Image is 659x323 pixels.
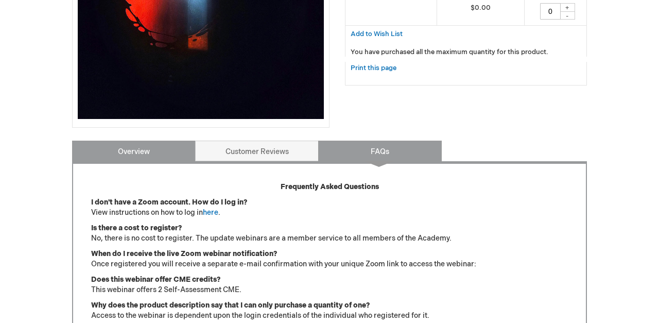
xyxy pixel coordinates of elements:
[560,11,575,20] div: -
[91,249,568,269] p: Once registered you will receive a separate e-mail confirmation with your unique Zoom link to acc...
[91,224,182,232] strong: Is there a cost to register?
[195,141,319,161] a: Customer Reviews
[203,208,218,217] a: here
[91,301,370,310] strong: Why does the product description say that I can only purchase a quantity of one?
[351,47,581,57] p: You have purchased all the maximum quantity for this product.
[91,197,568,218] p: View instructions on how to log in .
[91,249,277,258] strong: When do I receive the live Zoom webinar notification?
[281,182,379,191] strong: Frequently Asked Questions
[91,300,568,321] p: Access to the webinar is dependent upon the login credentials of the individual who registered fo...
[318,141,442,161] a: FAQs
[560,3,575,12] div: +
[351,30,403,38] span: Add to Wish List
[91,275,220,284] strong: Does this webinar offer CME credits?
[351,29,403,38] a: Add to Wish List
[540,3,561,20] input: Qty
[91,198,247,207] strong: I don't have a Zoom account. How do I log in?
[91,223,568,244] p: No, there is no cost to register. The update webinars are a member service to all members of the ...
[91,275,568,295] p: This webinar offers 2 Self-Assessment CME.
[351,62,396,75] a: Print this page
[72,141,196,161] a: Overview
